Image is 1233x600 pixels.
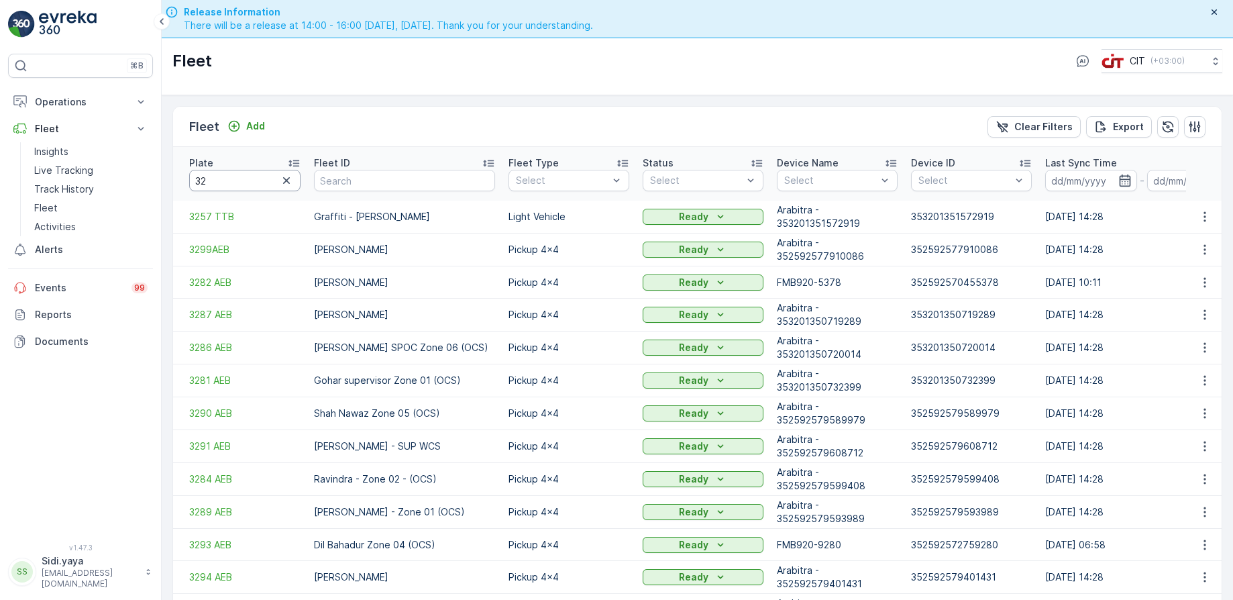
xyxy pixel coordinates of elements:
[172,50,212,72] p: Fleet
[911,374,996,387] p: 353201350732399
[35,122,126,136] p: Fleet
[307,266,502,299] td: [PERSON_NAME]
[42,554,138,568] p: Sidi.yaya
[777,400,898,427] p: Arabitra - 352592579589979
[1014,120,1073,134] p: Clear Filters
[34,164,93,177] p: Live Tracking
[307,299,502,332] td: [PERSON_NAME]
[784,174,877,187] p: Select
[643,307,763,323] button: Ready
[679,243,708,256] p: Ready
[11,561,33,583] div: SS
[35,95,126,109] p: Operations
[8,301,153,328] a: Reports
[130,60,144,71] p: ⌘B
[1113,120,1144,134] p: Export
[502,299,636,332] td: Pickup 4x4
[679,440,708,453] p: Ready
[29,180,153,199] a: Track History
[307,430,502,463] td: [PERSON_NAME] - SUP WCS
[307,561,502,594] td: [PERSON_NAME]
[184,19,593,32] span: There will be a release at 14:00 - 16:00 [DATE], [DATE]. Thank you for your understanding.
[8,236,153,263] a: Alerts
[679,210,708,223] p: Ready
[1102,49,1222,73] button: CIT(+03:00)
[777,334,898,361] p: Arabitra - 353201350720014
[314,170,495,191] input: Search
[189,538,301,552] a: 3293 AEB
[189,170,301,191] input: Search
[1045,170,1137,191] input: dd/mm/yyyy
[643,340,763,356] button: Ready
[643,209,763,225] button: Ready
[502,266,636,299] td: Pickup 4x4
[777,301,898,328] p: Arabitra - 353201350719289
[502,430,636,463] td: Pickup 4x4
[911,243,998,256] p: 352592577910086
[502,496,636,529] td: Pickup 4x4
[911,472,1000,486] p: 352592579599408
[911,341,996,354] p: 353201350720014
[1045,156,1117,170] p: Last Sync Time
[643,242,763,258] button: Ready
[679,407,708,420] p: Ready
[307,397,502,430] td: Shah Nawaz Zone 05 (OCS)
[777,538,841,552] p: FMB920-9280
[189,341,301,354] a: 3286 AEB
[34,201,58,215] p: Fleet
[34,183,94,196] p: Track History
[189,374,301,387] a: 3281 AEB
[777,499,898,526] p: Arabitra - 352592579593989
[643,471,763,487] button: Ready
[307,201,502,234] td: Graffiti - [PERSON_NAME]
[643,504,763,520] button: Ready
[502,332,636,364] td: Pickup 4x4
[134,283,145,293] p: 99
[8,89,153,115] button: Operations
[307,496,502,529] td: [PERSON_NAME] - Zone 01 (OCS)
[8,11,35,38] img: logo
[222,118,270,134] button: Add
[189,472,301,486] a: 3284 AEB
[1130,54,1145,68] p: CIT
[643,156,674,170] p: Status
[777,236,898,263] p: Arabitra - 352592577910086
[307,234,502,266] td: [PERSON_NAME]
[643,274,763,291] button: Ready
[643,372,763,389] button: Ready
[1150,56,1185,66] p: ( +03:00 )
[184,5,593,19] span: Release Information
[314,156,350,170] p: Fleet ID
[911,538,998,552] p: 352592572759280
[34,145,68,158] p: Insights
[777,433,898,460] p: Arabitra - 352592579608712
[189,117,219,136] p: Fleet
[679,472,708,486] p: Ready
[679,374,708,387] p: Ready
[911,276,999,289] p: 352592570455378
[35,243,148,256] p: Alerts
[1102,54,1124,68] img: cit-logo_pOk6rL0.png
[679,276,708,289] p: Ready
[189,308,301,321] a: 3287 AEB
[189,407,301,420] span: 3290 AEB
[911,505,999,519] p: 352592579593989
[643,438,763,454] button: Ready
[777,276,841,289] p: FMB920-5378
[189,210,301,223] a: 3257 TTB
[1086,116,1152,138] button: Export
[911,156,955,170] p: Device ID
[643,405,763,421] button: Ready
[987,116,1081,138] button: Clear Filters
[777,466,898,493] p: Arabitra - 352592579599408
[777,156,839,170] p: Device Name
[1140,172,1144,189] p: -
[911,210,994,223] p: 353201351572919
[679,341,708,354] p: Ready
[189,440,301,453] a: 3291 AEB
[508,156,559,170] p: Fleet Type
[42,568,138,589] p: [EMAIL_ADDRESS][DOMAIN_NAME]
[189,505,301,519] span: 3289 AEB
